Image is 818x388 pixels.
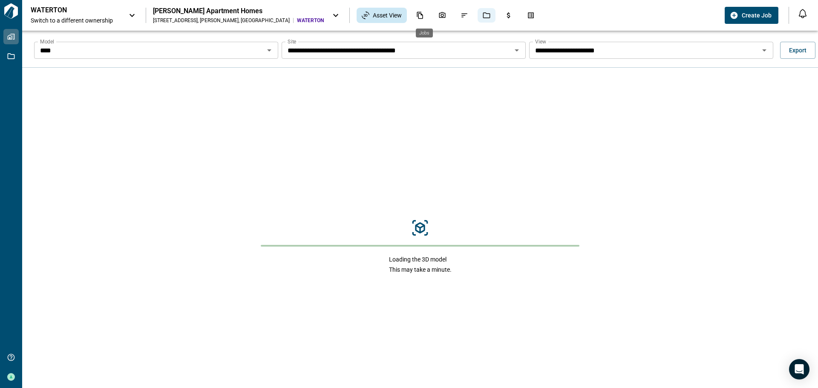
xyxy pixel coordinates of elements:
div: Asset View [357,8,407,23]
button: Open [511,44,523,56]
div: Open Intercom Messenger [789,359,809,379]
button: Export [780,42,815,59]
div: Jobs [478,8,495,23]
p: WATERTON [31,6,107,14]
label: View [535,38,546,45]
button: Open notification feed [796,7,809,20]
span: Export [789,46,806,55]
button: Open [263,44,275,56]
div: [STREET_ADDRESS] , [PERSON_NAME] , [GEOGRAPHIC_DATA] [153,17,290,24]
div: Takeoff Center [522,8,540,23]
span: Loading the 3D model [389,255,452,264]
button: Open [758,44,770,56]
button: Create Job [725,7,778,24]
span: Create Job [742,11,772,20]
div: Documents [411,8,429,23]
label: Site [288,38,296,45]
div: Jobs [416,29,433,37]
span: WATERTON [297,17,324,24]
span: Switch to a different ownership [31,16,120,25]
span: This may take a minute. [389,265,452,274]
div: Budgets [500,8,518,23]
label: Model [40,38,54,45]
span: Asset View [373,11,402,20]
div: Photos [433,8,451,23]
div: [PERSON_NAME] Apartment Homes [153,7,324,15]
div: Issues & Info [455,8,473,23]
